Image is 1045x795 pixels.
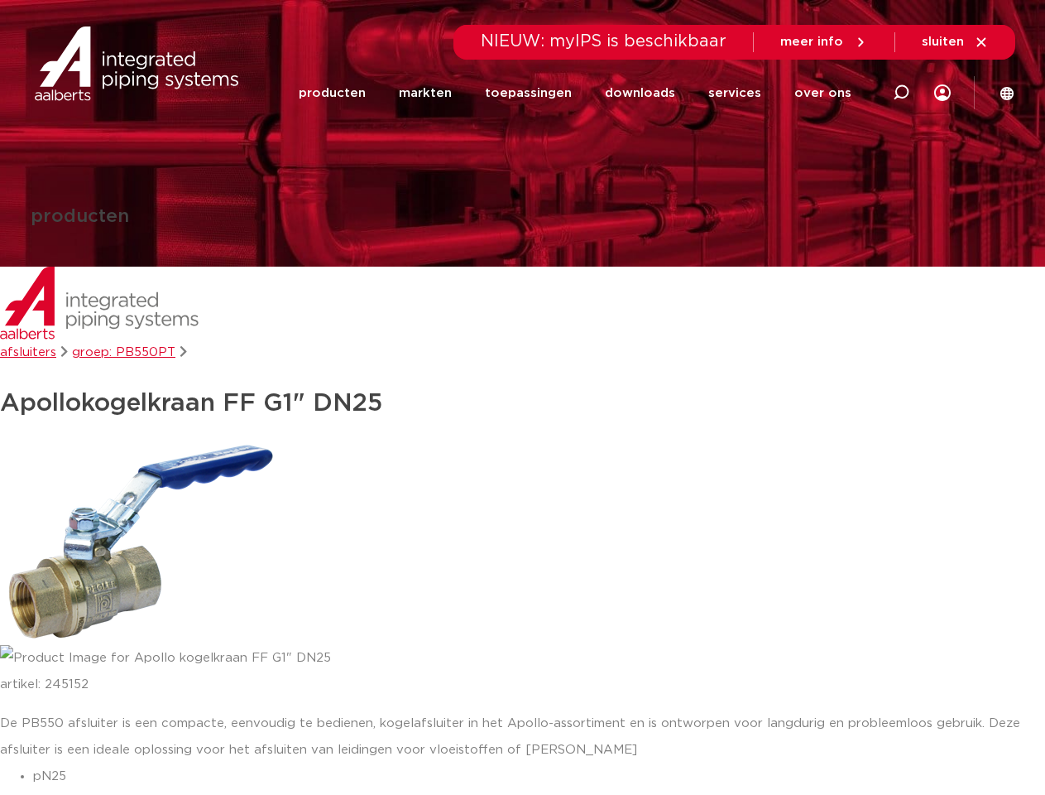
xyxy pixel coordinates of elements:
[794,61,851,125] a: over ons
[299,61,366,125] a: producten
[922,35,989,50] a: sluiten
[780,36,843,48] span: meer info
[481,33,726,50] span: NIEUW: myIPS is beschikbaar
[708,61,761,125] a: services
[922,36,964,48] span: sluiten
[299,61,851,125] nav: Menu
[72,346,175,359] a: groep: PB550PT
[399,61,452,125] a: markten
[780,35,868,50] a: meer info
[33,764,1045,790] li: pN25
[485,61,572,125] a: toepassingen
[605,61,675,125] a: downloads
[31,208,129,227] h1: producten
